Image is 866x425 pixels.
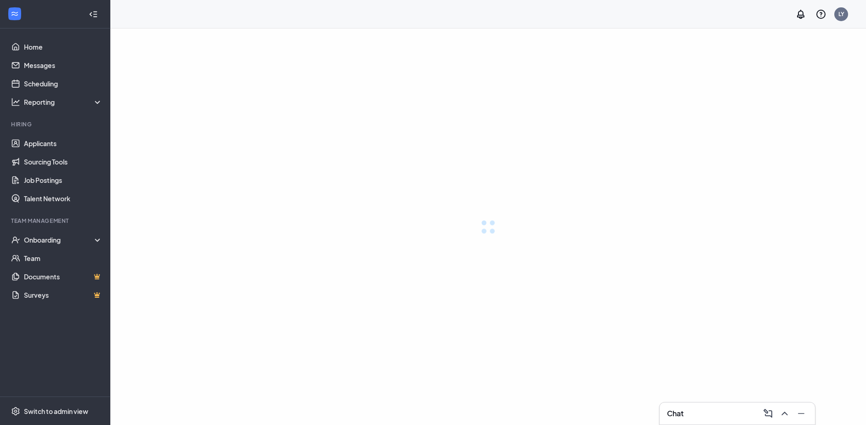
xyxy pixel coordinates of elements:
[10,9,19,18] svg: WorkstreamLogo
[763,408,774,419] svg: ComposeMessage
[11,97,20,107] svg: Analysis
[779,408,790,419] svg: ChevronUp
[796,408,807,419] svg: Minimize
[11,235,20,244] svg: UserCheck
[760,406,775,421] button: ComposeMessage
[24,74,103,93] a: Scheduling
[776,406,791,421] button: ChevronUp
[793,406,808,421] button: Minimize
[24,171,103,189] a: Job Postings
[24,97,103,107] div: Reporting
[24,249,103,267] a: Team
[815,9,826,20] svg: QuestionInfo
[24,267,103,286] a: DocumentsCrown
[24,407,88,416] div: Switch to admin view
[11,217,101,225] div: Team Management
[24,134,103,153] a: Applicants
[11,120,101,128] div: Hiring
[24,235,103,244] div: Onboarding
[11,407,20,416] svg: Settings
[24,38,103,56] a: Home
[795,9,806,20] svg: Notifications
[838,10,844,18] div: LY
[89,10,98,19] svg: Collapse
[24,153,103,171] a: Sourcing Tools
[24,189,103,208] a: Talent Network
[24,286,103,304] a: SurveysCrown
[24,56,103,74] a: Messages
[667,408,684,419] h3: Chat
